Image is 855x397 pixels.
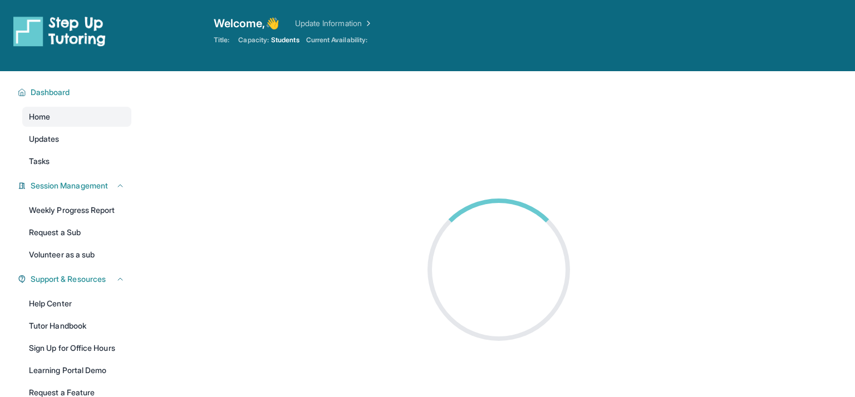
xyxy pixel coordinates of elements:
[22,338,131,358] a: Sign Up for Office Hours
[22,294,131,314] a: Help Center
[22,222,131,242] a: Request a Sub
[26,180,125,191] button: Session Management
[238,36,269,44] span: Capacity:
[22,129,131,149] a: Updates
[29,133,60,145] span: Updates
[31,180,108,191] span: Session Management
[22,316,131,336] a: Tutor Handbook
[22,151,131,171] a: Tasks
[295,18,373,29] a: Update Information
[22,360,131,380] a: Learning Portal Demo
[31,87,70,98] span: Dashboard
[29,156,50,167] span: Tasks
[214,36,229,44] span: Title:
[31,274,106,285] span: Support & Resources
[22,245,131,265] a: Volunteer as a sub
[22,107,131,127] a: Home
[306,36,367,44] span: Current Availability:
[214,16,279,31] span: Welcome, 👋
[26,87,125,98] button: Dashboard
[26,274,125,285] button: Support & Resources
[13,16,106,47] img: logo
[29,111,50,122] span: Home
[362,18,373,29] img: Chevron Right
[271,36,299,44] span: Students
[22,200,131,220] a: Weekly Progress Report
